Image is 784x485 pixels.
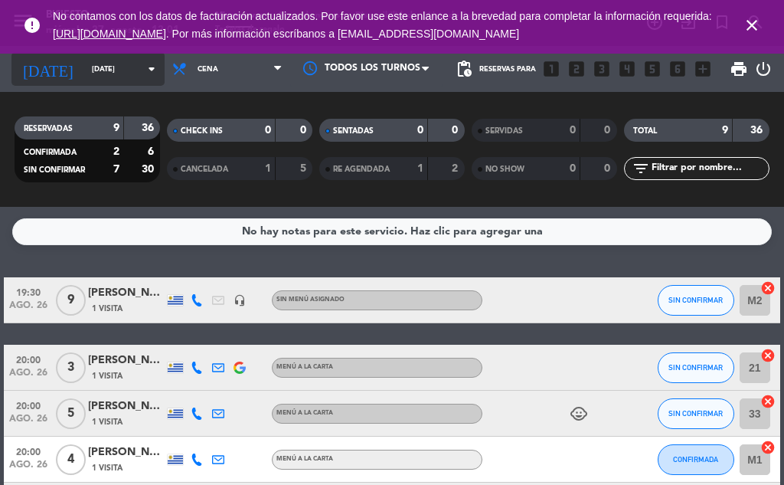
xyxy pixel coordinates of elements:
[455,60,473,78] span: pending_actions
[668,296,723,304] span: SIN CONFIRMAR
[276,456,333,462] span: MENÚ A LA CARTA
[300,125,309,136] strong: 0
[417,163,423,174] strong: 1
[668,59,688,79] i: looks_6
[650,160,769,177] input: Filtrar por nombre...
[148,146,157,157] strong: 6
[567,59,586,79] i: looks_two
[181,127,223,135] span: CHECK INS
[658,352,734,383] button: SIN CONFIRMAR
[754,60,773,78] i: power_settings_new
[9,300,47,318] span: ago. 26
[633,127,657,135] span: TOTAL
[23,16,41,34] i: error
[113,146,119,157] strong: 2
[485,127,523,135] span: SERVIDAS
[485,165,524,173] span: NO SHOW
[92,303,122,315] span: 1 Visita
[276,410,333,416] span: MENÚ A LA CARTA
[234,294,246,306] i: headset_mic
[276,364,333,370] span: MENÚ A LA CARTA
[570,125,576,136] strong: 0
[642,59,662,79] i: looks_5
[452,163,461,174] strong: 2
[604,163,613,174] strong: 0
[750,125,766,136] strong: 36
[9,414,47,431] span: ago. 26
[113,123,119,133] strong: 9
[56,398,86,429] span: 5
[24,149,77,156] span: CONFIRMADA
[24,125,73,133] span: RESERVADAS
[181,165,228,173] span: CANCELADA
[333,127,374,135] span: SENTADAS
[617,59,637,79] i: looks_4
[92,370,122,382] span: 1 Visita
[265,163,271,174] strong: 1
[760,280,776,296] i: cancel
[673,455,718,464] span: CONFIRMADA
[300,163,309,174] strong: 5
[142,123,157,133] strong: 36
[198,65,218,74] span: Cena
[760,348,776,363] i: cancel
[142,60,161,78] i: arrow_drop_down
[668,409,723,418] span: SIN CONFIRMAR
[9,368,47,385] span: ago. 26
[730,60,748,78] span: print
[56,285,86,316] span: 9
[333,165,390,173] span: RE AGENDADA
[166,28,519,40] a: . Por más información escríbanos a [EMAIL_ADDRESS][DOMAIN_NAME]
[632,159,650,178] i: filter_list
[743,16,761,34] i: close
[88,444,165,461] div: [PERSON_NAME]
[92,462,122,474] span: 1 Visita
[754,46,773,92] div: LOG OUT
[88,352,165,369] div: [PERSON_NAME]
[276,297,345,303] span: Sin menú asignado
[142,164,157,175] strong: 30
[113,164,119,175] strong: 7
[234,362,246,374] img: google-logo.png
[570,163,576,174] strong: 0
[53,28,166,40] a: [URL][DOMAIN_NAME]
[658,285,734,316] button: SIN CONFIRMAR
[9,283,47,300] span: 19:30
[658,398,734,429] button: SIN CONFIRMAR
[11,54,84,84] i: [DATE]
[9,396,47,414] span: 20:00
[604,125,613,136] strong: 0
[668,363,723,372] span: SIN CONFIRMAR
[760,394,776,409] i: cancel
[88,398,165,415] div: [PERSON_NAME]
[24,166,85,174] span: SIN CONFIRMAR
[88,284,165,302] div: [PERSON_NAME]
[56,444,86,475] span: 4
[92,416,122,428] span: 1 Visita
[9,460,47,477] span: ago. 26
[265,125,271,136] strong: 0
[541,59,561,79] i: looks_one
[417,125,423,136] strong: 0
[56,352,86,383] span: 3
[722,125,728,136] strong: 9
[452,125,461,136] strong: 0
[9,442,47,460] span: 20:00
[53,10,712,40] span: No contamos con los datos de facturación actualizados. Por favor use este enlance a la brevedad p...
[242,223,543,241] div: No hay notas para este servicio. Haz clic para agregar una
[9,350,47,368] span: 20:00
[760,440,776,455] i: cancel
[479,65,536,74] span: Reservas para
[658,444,734,475] button: CONFIRMADA
[693,59,713,79] i: add_box
[570,405,588,423] i: child_care
[592,59,612,79] i: looks_3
